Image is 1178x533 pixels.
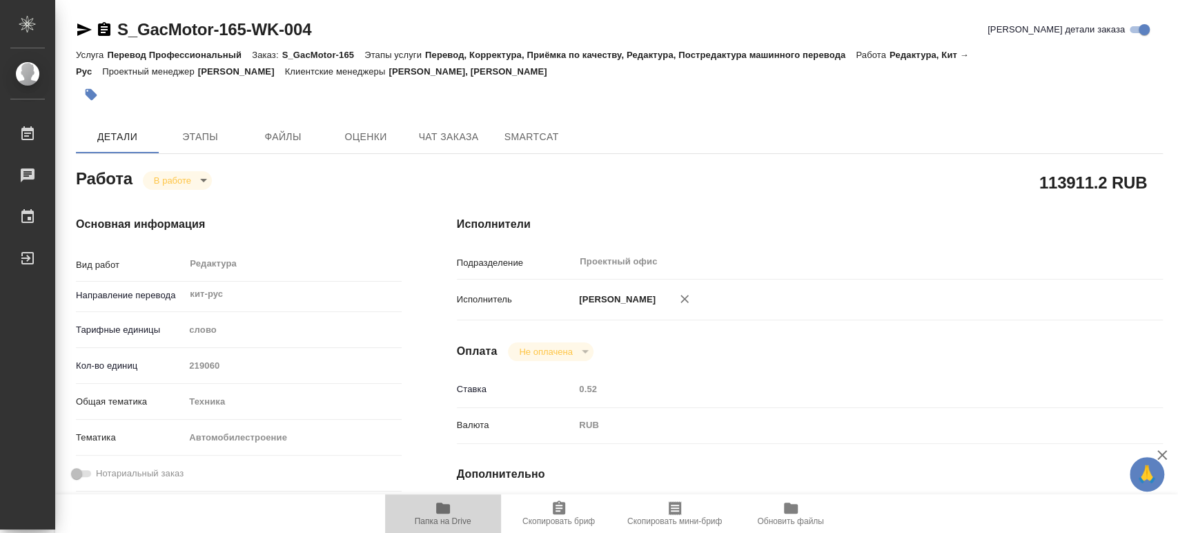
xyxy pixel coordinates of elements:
a: S_GacMotor-165-WK-004 [117,20,311,39]
button: 🙏 [1130,457,1164,492]
p: Ставка [457,382,575,396]
p: [PERSON_NAME] [198,66,285,77]
p: S_GacMotor-165 [282,50,365,60]
p: Кол-во единиц [76,359,184,373]
div: В работе [508,342,593,361]
button: Папка на Drive [385,494,501,533]
h4: Исполнители [457,216,1163,233]
button: Не оплачена [515,346,576,358]
p: Подразделение [457,256,575,270]
h4: Основная информация [76,216,402,233]
span: Детали [84,128,150,146]
div: Техника [184,390,401,414]
p: Проектный менеджер [102,66,197,77]
p: Заказ: [252,50,282,60]
span: Обновить файлы [757,516,824,526]
h2: 113911.2 RUB [1039,171,1147,194]
p: Услуга [76,50,107,60]
p: Тарифные единицы [76,323,184,337]
p: Вид работ [76,258,184,272]
p: Перевод Профессиональный [107,50,252,60]
input: Пустое поле [184,356,401,376]
button: В работе [150,175,195,186]
span: Папка на Drive [415,516,471,526]
p: Клиентские менеджеры [285,66,389,77]
button: Добавить тэг [76,79,106,110]
span: SmartCat [498,128,565,146]
span: Этапы [167,128,233,146]
h4: Оплата [457,343,498,360]
span: Оценки [333,128,399,146]
button: Скопировать ссылку для ЯМессенджера [76,21,92,38]
span: Чат заказа [415,128,482,146]
span: Скопировать мини-бриф [627,516,722,526]
button: Обновить файлы [733,494,849,533]
h4: Дополнительно [457,466,1163,483]
div: слово [184,318,401,342]
div: В работе [143,171,212,190]
p: [PERSON_NAME], [PERSON_NAME] [389,66,557,77]
span: [PERSON_NAME] детали заказа [988,23,1125,37]
button: Скопировать бриф [501,494,617,533]
p: [PERSON_NAME] [574,293,656,307]
p: Работа [856,50,890,60]
button: Удалить исполнителя [669,284,700,314]
span: 🙏 [1135,460,1159,489]
span: Файлы [250,128,316,146]
p: Валюта [457,418,575,432]
p: Направление перевода [76,289,184,302]
div: Автомобилестроение [184,426,401,449]
p: Тематика [76,431,184,445]
span: Скопировать бриф [522,516,595,526]
h2: Работа [76,165,132,190]
span: Нотариальный заказ [96,467,184,481]
button: Скопировать ссылку [96,21,112,38]
button: Скопировать мини-бриф [617,494,733,533]
p: Перевод, Корректура, Приёмка по качеству, Редактура, Постредактура машинного перевода [425,50,856,60]
div: RUB [574,414,1103,437]
p: Общая тематика [76,395,184,409]
input: Пустое поле [574,379,1103,399]
p: Исполнитель [457,293,575,307]
p: Этапы услуги [364,50,425,60]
